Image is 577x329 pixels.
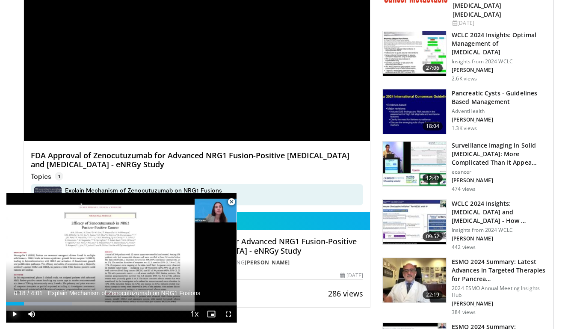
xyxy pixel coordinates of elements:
[55,172,63,181] span: 1
[383,200,446,244] img: 109c75f7-3560-498c-a1d3-b4348b994625.150x105_q85_crop-smart_upscale.jpg
[452,89,548,106] h3: Pancreatic Cysts - Guidelines Based Management
[382,199,548,251] a: 09:52 WCLC 2024 Insights: [MEDICAL_DATA] and [MEDICAL_DATA] - How … Insights from 2024 WCLC [PERS...
[14,290,25,296] span: 0:18
[452,186,476,193] p: 474 views
[383,31,446,76] img: 3a403bee-3229-45b3-a430-6154aa75147a.150x105_q85_crop-smart_upscale.jpg
[452,58,548,65] p: Insights from 2024 WCLC
[452,285,548,299] p: 2024 ESMO Annual Meeting Insights Hub
[452,108,548,115] p: AdventHealth
[423,174,443,183] span: 12:42
[452,31,548,56] h3: WCLC 2024 Insights: Optimal Management of [MEDICAL_DATA]
[423,64,443,72] span: 27:06
[452,199,548,225] h3: WCLC 2024 Insights: [MEDICAL_DATA] and [MEDICAL_DATA] - How …
[6,305,23,323] button: Play
[31,172,63,181] p: Topics
[453,19,546,27] div: [DATE]
[186,305,203,323] button: Playback Rate
[382,141,548,193] a: 12:42 Surveillance Imaging in Solid [MEDICAL_DATA]: More Complicated Than It Appea… ecancer [PERS...
[27,290,29,296] span: /
[452,309,476,316] p: 384 views
[452,67,548,74] p: [PERSON_NAME]
[423,122,443,130] span: 18:04
[245,259,290,266] a: [PERSON_NAME]
[452,169,548,175] p: ecancer
[31,290,42,296] span: 4:01
[423,232,443,241] span: 09:52
[65,187,222,194] h4: Explain Mechanism of Zenocutuzumab on NRG1 Fusions
[452,75,477,82] p: 2.6K views
[383,89,446,134] img: 157cebbd-40ea-4e09-a573-b3eb438a9777.150x105_q85_crop-smart_upscale.jpg
[382,89,548,134] a: 18:04 Pancreatic Cysts - Guidelines Based Management AdventHealth [PERSON_NAME] 1.3K views
[31,151,364,169] h4: FDA Approval of Zenocutuzumab for Advanced NRG1 Fusion-Positive [MEDICAL_DATA] and [MEDICAL_DATA]...
[340,272,363,279] div: [DATE]
[382,258,548,316] a: 22:19 ESMO 2024 Summary: Latest Advances in Targeted Therapies for Pancrea… 2024 ESMO Annual Meet...
[382,31,548,82] a: 27:06 WCLC 2024 Insights: Optimal Management of [MEDICAL_DATA] Insights from 2024 WCLC [PERSON_NA...
[6,193,237,323] video-js: Video Player
[223,193,240,211] button: Close
[452,244,476,251] p: 442 views
[452,235,548,242] p: [PERSON_NAME]
[383,258,446,302] img: dc3897a4-098f-4696-ac55-0164e8e5357a.150x105_q85_crop-smart_upscale.jpg
[220,305,237,323] button: Fullscreen
[452,116,548,123] p: [PERSON_NAME]
[452,258,548,283] h3: ESMO 2024 Summary: Latest Advances in Targeted Therapies for Pancrea…
[6,302,237,305] div: Progress Bar
[383,142,446,186] img: 63598d14-b5ad-402f-9d79-6cc0506b6ebe.150x105_q85_crop-smart_upscale.jpg
[203,305,220,323] button: Enable picture-in-picture mode
[423,290,443,299] span: 22:19
[452,125,477,132] p: 1.3K views
[452,300,548,307] p: [PERSON_NAME]
[452,227,548,234] p: Insights from 2024 WCLC
[48,289,200,297] span: Explain Mechanism of Zenocutuzumab on NRG1 Fusions
[328,288,363,299] span: 286 views
[452,177,548,184] p: [PERSON_NAME]
[452,141,548,167] h3: Surveillance Imaging in Solid [MEDICAL_DATA]: More Complicated Than It Appea…
[23,305,40,323] button: Mute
